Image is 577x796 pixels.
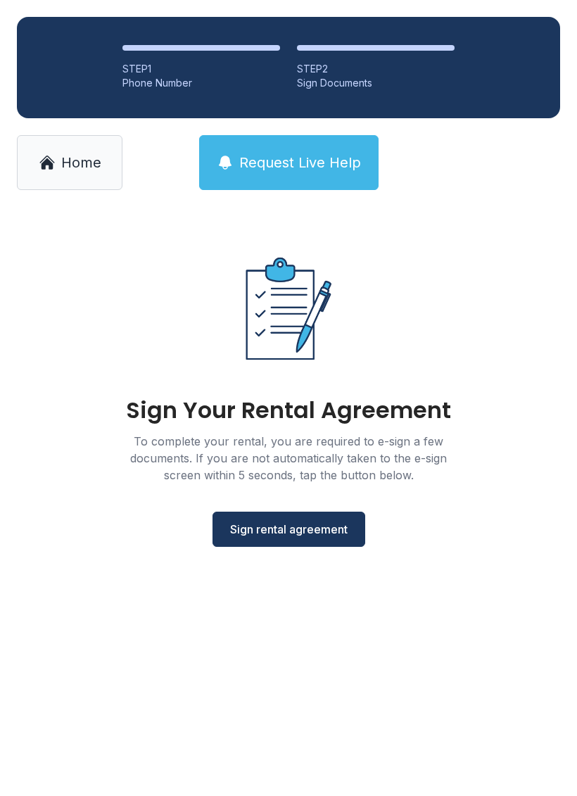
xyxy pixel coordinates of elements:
div: Sign Documents [297,76,455,90]
div: STEP 2 [297,62,455,76]
div: Sign Your Rental Agreement [126,399,451,422]
img: Rental agreement document illustration [215,235,362,382]
div: Phone Number [122,76,280,90]
span: Home [61,153,101,172]
div: STEP 1 [122,62,280,76]
span: Request Live Help [239,153,361,172]
span: Sign rental agreement [230,521,348,538]
div: To complete your rental, you are required to e-sign a few documents. If you are not automatically... [113,433,464,484]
